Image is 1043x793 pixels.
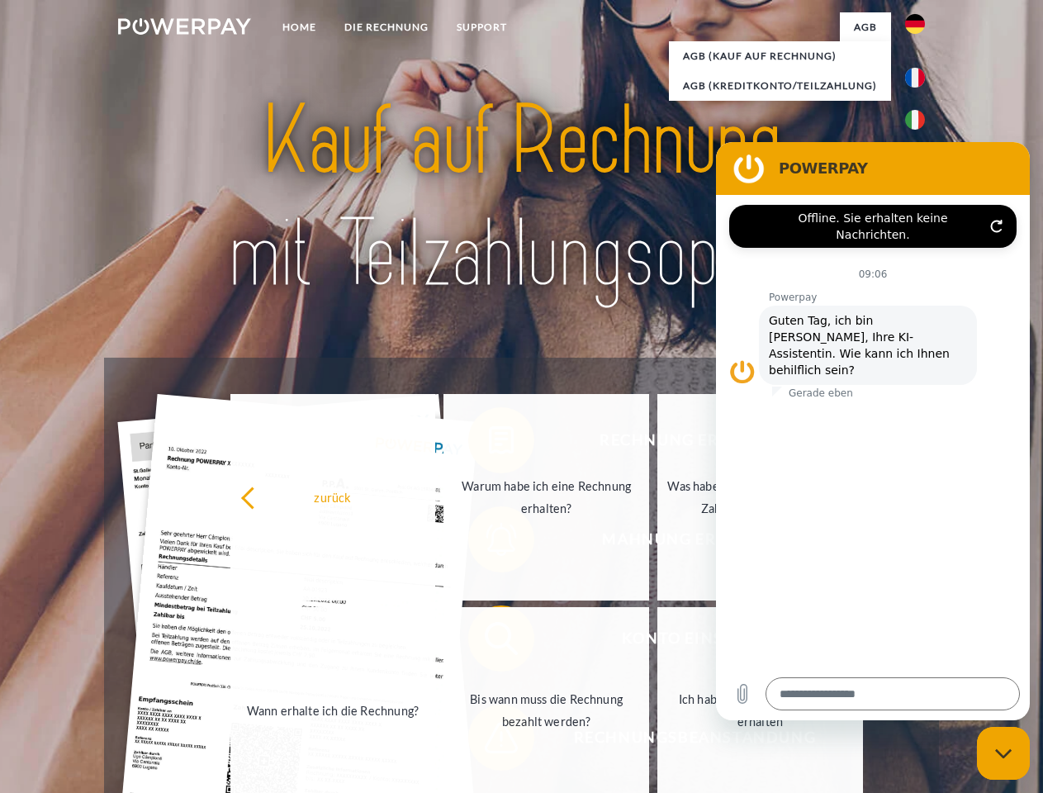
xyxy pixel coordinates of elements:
a: SUPPORT [443,12,521,42]
a: Was habe ich noch offen, ist meine Zahlung eingegangen? [657,394,863,601]
a: Home [268,12,330,42]
iframe: Messaging-Fenster [716,142,1030,720]
img: title-powerpay_de.svg [158,79,885,316]
a: DIE RECHNUNG [330,12,443,42]
img: de [905,14,925,34]
iframe: Schaltfläche zum Öffnen des Messaging-Fensters; Konversation läuft [977,727,1030,780]
a: AGB (Kreditkonto/Teilzahlung) [669,71,891,101]
a: agb [840,12,891,42]
img: logo-powerpay-white.svg [118,18,251,35]
div: Wann erhalte ich die Rechnung? [240,699,426,721]
a: AGB (Kauf auf Rechnung) [669,41,891,71]
div: Warum habe ich eine Rechnung erhalten? [453,475,639,520]
img: fr [905,68,925,88]
div: Bis wann muss die Rechnung bezahlt werden? [453,688,639,733]
div: zurück [240,486,426,508]
img: it [905,110,925,130]
div: Was habe ich noch offen, ist meine Zahlung eingegangen? [667,475,853,520]
div: Ich habe nur eine Teillieferung erhalten [667,688,853,733]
